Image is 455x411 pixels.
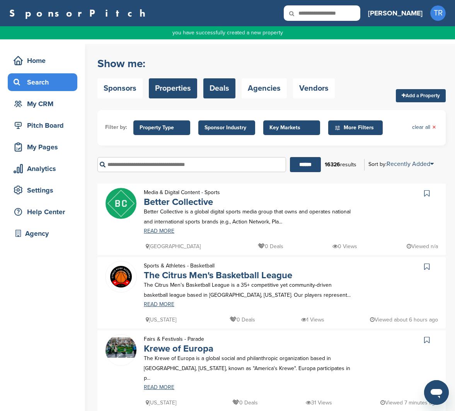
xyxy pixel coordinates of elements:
li: Filter by: [105,123,127,132]
div: Search [12,75,77,89]
p: Media & Digital Content - Sports [144,188,220,197]
a: Better Collective [144,196,213,208]
p: Viewed about 6 hours ago [370,315,438,325]
p: 0 Deals [232,398,258,408]
a: READ MORE [144,385,355,390]
a: Analytics [8,160,77,178]
h3: [PERSON_NAME] [368,8,423,19]
img: Citrus hoop academy emblem 2 [106,261,136,292]
div: My CRM [12,97,77,111]
span: More Filters [334,123,379,132]
div: results [321,158,360,171]
a: Sponsors [97,78,143,98]
h2: Show me: [97,57,335,71]
a: My Pages [8,138,77,156]
a: Deals [203,78,235,98]
div: Agency [12,227,77,240]
p: [US_STATE] [146,398,176,408]
a: Search [8,73,77,91]
p: 0 Deals [258,242,283,251]
a: My CRM [8,95,77,113]
iframe: Button to launch messaging window [424,380,449,405]
a: Properties [149,78,197,98]
span: Sponsor Industry [204,123,249,132]
span: Property Type [140,123,184,132]
a: READ MORE [144,228,355,234]
p: 31 Views [306,398,332,408]
div: Home [12,54,77,68]
div: Help Center [12,205,77,219]
img: Galway parade [106,337,136,358]
p: Fairs & Festivals - Parade [144,334,213,344]
a: Add a Property [396,89,446,102]
a: Krewe of Europa [144,343,213,354]
a: Settings [8,181,77,199]
div: My Pages [12,140,77,154]
p: The Citrus Men’s Basketball League is a 35+ competitive yet community-driven basketball league ba... [144,280,355,299]
p: [GEOGRAPHIC_DATA] [146,242,201,251]
a: Recently Added [387,160,434,168]
p: 0 Views [332,242,357,251]
a: The Citrus Men's Basketball League [144,270,292,281]
span: × [432,123,436,132]
a: SponsorPitch [9,8,150,18]
div: Analytics [12,162,77,176]
div: Settings [12,183,77,197]
a: READ MORE [144,302,355,307]
a: Agency [8,225,77,242]
span: Key Markets [269,123,314,132]
p: 1 Views [301,315,324,325]
p: Viewed 7 minutes ago [380,398,438,408]
a: Help Center [8,203,77,221]
p: Sports & Athletes - Basketball [144,261,292,271]
img: Inc kuuz 400x400 [106,188,136,219]
b: 16326 [325,161,340,168]
p: The Krewe of Europa is a global social and philanthropic organization based in [GEOGRAPHIC_DATA],... [144,353,355,383]
p: 0 Deals [230,315,255,325]
p: [US_STATE] [146,315,176,325]
p: Viewed n/a [407,242,438,251]
a: [PERSON_NAME] [368,5,423,22]
a: Vendors [293,78,335,98]
div: Pitch Board [12,118,77,132]
a: Agencies [242,78,287,98]
a: clear all× [412,123,436,132]
div: Sort by: [368,161,434,167]
p: Better Collective is a global digital sports media group that owns and operates national and inte... [144,207,355,226]
span: TR [430,5,446,21]
a: Home [8,52,77,69]
a: Pitch Board [8,117,77,134]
